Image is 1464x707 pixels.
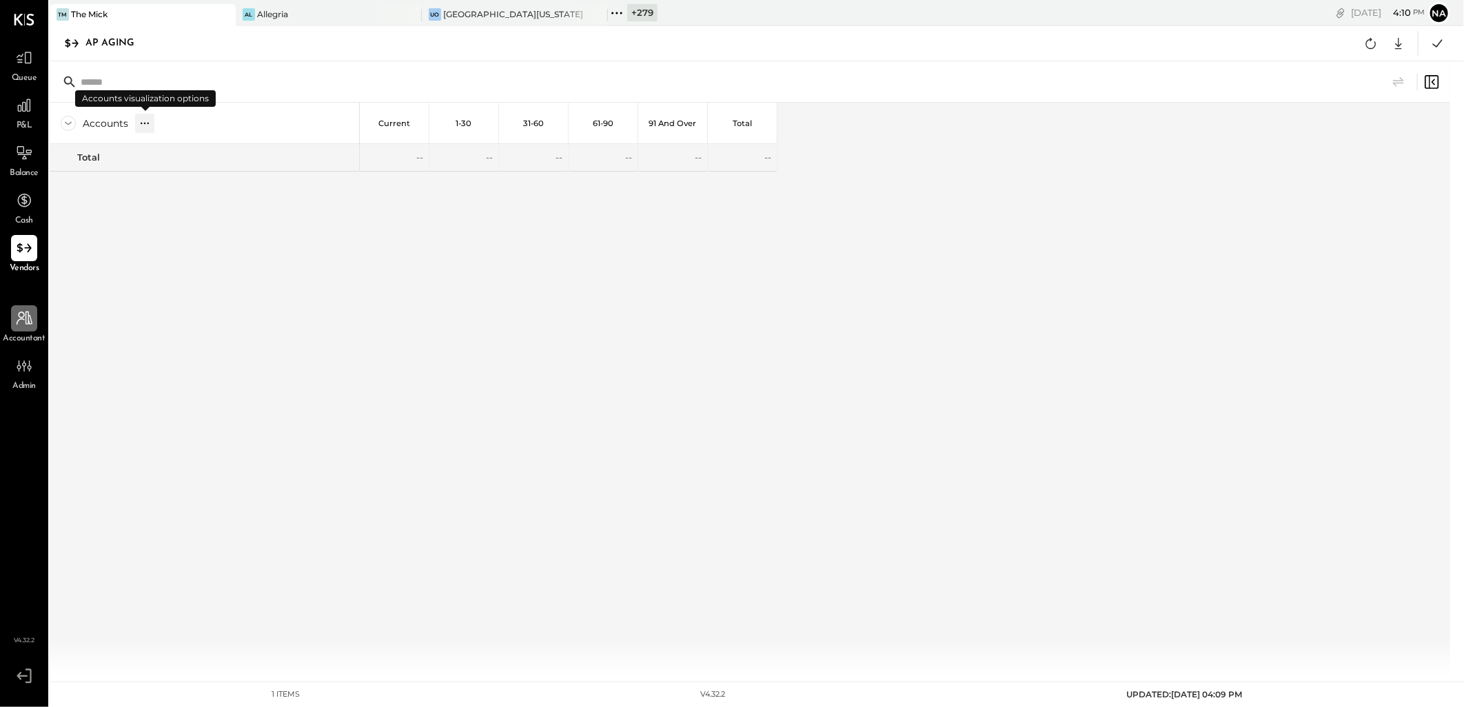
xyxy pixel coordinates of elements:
div: Allegria [257,8,288,20]
span: Accountant [3,333,45,345]
span: P&L [17,120,32,132]
p: Total [733,119,752,128]
p: 61-90 [593,119,613,128]
a: Accountant [1,305,48,345]
div: copy link [1334,6,1348,20]
span: Balance [10,167,39,180]
a: Queue [1,45,48,85]
div: -- [486,151,493,164]
div: -- [625,151,632,164]
p: Current [378,119,410,128]
div: -- [764,151,771,164]
div: -- [695,151,702,164]
div: The Mick [71,8,108,20]
div: -- [416,151,423,164]
div: [DATE] [1351,6,1425,19]
a: Vendors [1,235,48,275]
span: UPDATED: [DATE] 04:09 PM [1126,689,1242,699]
div: TM [57,8,69,21]
div: Accounts [83,116,128,130]
p: 91 and Over [649,119,697,128]
div: + 279 [627,4,658,21]
p: 31-60 [523,119,544,128]
a: Admin [1,353,48,393]
a: Balance [1,140,48,180]
div: Uo [429,8,441,21]
p: 1-30 [456,119,472,128]
div: Accounts visualization options [75,90,216,107]
span: Queue [12,72,37,85]
button: Na [1428,2,1450,24]
span: Admin [12,380,36,393]
div: -- [556,151,562,164]
div: Al [243,8,255,21]
span: Vendors [10,263,39,275]
div: 1 items [272,689,300,700]
div: [GEOGRAPHIC_DATA][US_STATE] [443,8,583,20]
div: v 4.32.2 [701,689,726,700]
div: Total [77,151,100,164]
div: AP Aging [85,32,148,54]
a: Cash [1,187,48,227]
a: P&L [1,92,48,132]
span: Cash [15,215,33,227]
